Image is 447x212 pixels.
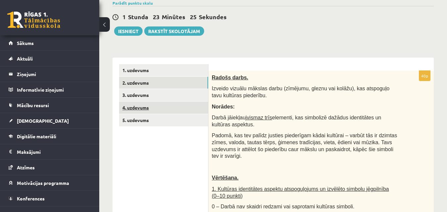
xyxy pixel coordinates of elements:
[419,70,430,81] p: 40p
[114,26,143,36] button: Iesniegt
[9,82,91,97] a: Informatīvie ziņojumi
[9,113,91,128] a: [DEMOGRAPHIC_DATA]
[212,75,248,80] span: Radošs darbs.
[119,114,208,126] a: 5. uzdevums
[190,13,197,21] span: 25
[9,129,91,144] a: Digitālie materiāli
[212,204,354,209] span: 0 – Darbā nav skaidri redzami vai saprotami kultūras simboli.
[17,180,69,186] span: Motivācijas programma
[212,104,235,109] span: Norādes:
[17,40,34,46] span: Sākums
[212,186,389,199] span: 1. Kultūras identitātes aspektu atspoguļojums un izvēlēto simbolu jēgpilnība (0–10 punkti)
[17,118,69,124] span: [DEMOGRAPHIC_DATA]
[17,66,91,82] legend: Ziņojumi
[17,56,33,62] span: Aktuāli
[119,89,208,101] a: 3. uzdevums
[212,175,239,181] span: Vērtēšana.
[17,164,35,170] span: Atzīmes
[7,7,211,14] body: Bagātinātā teksta redaktors, wiswyg-editor-user-answer-47433763092920
[9,51,91,66] a: Aktuāli
[144,26,204,36] a: Rakstīt skolotājam
[199,13,227,21] span: Sekundes
[128,13,148,21] span: Stunda
[212,86,389,98] span: Izveido vizuālu mākslas darbu (zīmējumu, gleznu vai kolāžu), kas atspoguļo tavu kultūras piederību.
[7,12,60,28] a: Rīgas 1. Tālmācības vidusskola
[9,66,91,82] a: Ziņojumi
[119,77,208,89] a: 2. uzdevums
[212,115,381,127] span: Darbā jāiekļauj elementi, kas simbolizē dažādus identitātes un kultūras aspektus.
[212,133,397,159] span: Padomā, kas tev palīdz justies piederīgam kādai kultūrai – varbūt tās ir dzimtas zīmes, valoda, t...
[17,102,49,108] span: Mācību resursi
[162,13,185,21] span: Minūtes
[122,13,126,21] span: 1
[17,133,56,139] span: Digitālie materiāli
[153,13,159,21] span: 23
[9,98,91,113] a: Mācību resursi
[9,191,91,206] a: Konferences
[9,35,91,51] a: Sākums
[247,115,272,120] u: vismaz trīs
[119,64,208,76] a: 1. uzdevums
[9,160,91,175] a: Atzīmes
[17,195,45,201] span: Konferences
[119,102,208,114] a: 4. uzdevums
[112,0,153,6] a: Parādīt punktu skalu
[17,144,91,159] legend: Maksājumi
[9,144,91,159] a: Maksājumi
[9,175,91,191] a: Motivācijas programma
[17,82,91,97] legend: Informatīvie ziņojumi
